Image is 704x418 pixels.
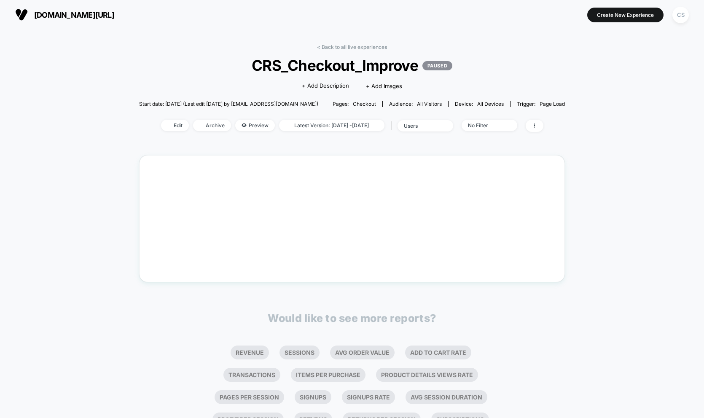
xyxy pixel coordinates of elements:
[161,120,189,131] span: Edit
[366,83,402,89] span: + Add Images
[670,6,691,24] button: CS
[223,368,280,382] li: Transactions
[404,123,438,129] div: users
[477,101,504,107] span: all devices
[672,7,689,23] div: CS
[376,368,478,382] li: Product Details Views Rate
[34,11,114,19] span: [DOMAIN_NAME][URL]
[161,56,544,74] span: CRS_Checkout_Improve
[295,390,331,404] li: Signups
[13,8,117,21] button: [DOMAIN_NAME][URL]
[231,346,269,359] li: Revenue
[417,101,442,107] span: All Visitors
[291,368,365,382] li: Items Per Purchase
[342,390,395,404] li: Signups Rate
[279,346,320,359] li: Sessions
[139,101,318,107] span: Start date: [DATE] (Last edit [DATE] by [EMAIL_ADDRESS][DOMAIN_NAME])
[353,101,376,107] span: checkout
[302,82,349,90] span: + Add Description
[268,312,436,324] p: Would like to see more reports?
[587,8,664,22] button: Create New Experience
[405,346,471,359] li: Add To Cart Rate
[406,390,487,404] li: Avg Session Duration
[389,120,398,132] span: |
[333,101,376,107] div: Pages:
[422,61,452,70] p: PAUSED
[448,101,510,107] span: Device:
[279,120,384,131] span: Latest Version: [DATE] - [DATE]
[517,101,565,107] div: Trigger:
[468,122,502,129] div: No Filter
[193,120,231,131] span: Archive
[15,8,28,21] img: Visually logo
[540,101,565,107] span: Page Load
[330,346,395,359] li: Avg Order Value
[389,101,442,107] div: Audience:
[215,390,284,404] li: Pages Per Session
[317,44,387,50] a: < Back to all live experiences
[235,120,275,131] span: Preview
